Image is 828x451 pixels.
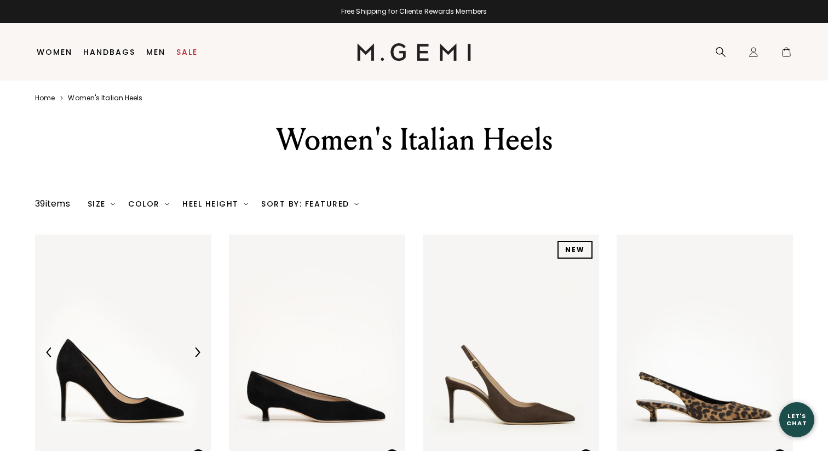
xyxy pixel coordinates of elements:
[37,48,72,56] a: Women
[244,202,248,206] img: chevron-down.svg
[779,413,814,426] div: Let's Chat
[44,347,54,357] img: Previous Arrow
[35,94,55,102] a: Home
[192,347,202,357] img: Next Arrow
[111,202,115,206] img: chevron-down.svg
[176,48,198,56] a: Sale
[165,202,169,206] img: chevron-down.svg
[35,197,70,210] div: 39 items
[68,94,142,102] a: Women's italian heels
[261,199,359,208] div: Sort By: Featured
[146,48,165,56] a: Men
[88,199,116,208] div: Size
[182,199,248,208] div: Heel Height
[354,202,359,206] img: chevron-down.svg
[557,241,593,259] div: NEW
[224,120,604,159] div: Women's Italian Heels
[128,199,169,208] div: Color
[357,43,472,61] img: M.Gemi
[83,48,135,56] a: Handbags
